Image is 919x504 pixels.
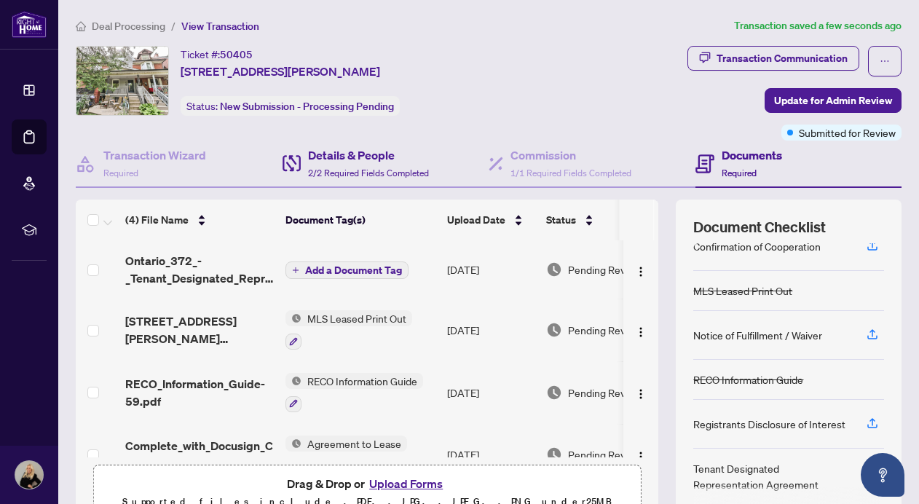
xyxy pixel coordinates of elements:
button: Upload Forms [365,474,447,493]
span: Submitted for Review [799,125,896,141]
button: Logo [629,381,652,404]
div: Confirmation of Cooperation [693,238,821,254]
span: Pending Review [568,322,641,338]
img: Document Status [546,322,562,338]
span: (4) File Name [125,212,189,228]
div: Status: [181,96,400,116]
button: Logo [629,443,652,466]
h4: Commission [510,146,631,164]
div: Tenant Designated Representation Agreement [693,460,849,492]
span: Ontario_372_-_Tenant_Designated_Representation_Agreement_-_Authority_fo.pdf [125,252,274,287]
span: Document Checklist [693,217,826,237]
span: MLS Leased Print Out [301,310,412,326]
div: RECO Information Guide [693,371,803,387]
img: Document Status [546,261,562,277]
span: 2/2 Required Fields Completed [308,168,429,178]
img: Logo [635,326,647,338]
span: home [76,21,86,31]
button: Transaction Communication [687,46,859,71]
span: Required [103,168,138,178]
img: Logo [635,266,647,277]
span: Status [546,212,576,228]
span: Agreement to Lease [301,436,407,452]
span: Required [722,168,757,178]
div: MLS Leased Print Out [693,283,792,299]
span: Upload Date [447,212,505,228]
div: Notice of Fulfillment / Waiver [693,327,822,343]
span: View Transaction [181,20,259,33]
span: Drag & Drop or [287,474,447,493]
button: Add a Document Tag [285,261,409,279]
th: Status [540,200,664,240]
img: Profile Icon [15,461,43,489]
span: plus [292,267,299,274]
button: Status IconAgreement to Lease [285,436,407,475]
span: RECO Information Guide [301,373,423,389]
span: Update for Admin Review [774,89,892,112]
article: Transaction saved a few seconds ago [734,17,902,34]
span: New Submission - Processing Pending [220,100,394,113]
span: Deal Processing [92,20,165,33]
button: Status IconRECO Information Guide [285,373,423,412]
img: Status Icon [285,436,301,452]
div: Ticket #: [181,46,253,63]
h4: Transaction Wizard [103,146,206,164]
img: Logo [635,451,647,462]
img: Document Status [546,446,562,462]
img: Status Icon [285,310,301,326]
span: Pending Review [568,446,641,462]
button: Add a Document Tag [285,261,409,280]
img: IMG-C12328136_1.jpg [76,47,168,115]
span: Complete_with_Docusign_Conf_of_Cooppdf_ATL.pdf [125,437,274,472]
span: [STREET_ADDRESS][PERSON_NAME] [181,63,380,80]
div: Registrants Disclosure of Interest [693,416,845,432]
button: Update for Admin Review [765,88,902,113]
span: Pending Review [568,385,641,401]
td: [DATE] [441,361,540,424]
h4: Details & People [308,146,429,164]
th: (4) File Name [119,200,280,240]
span: Pending Review [568,261,641,277]
span: 50405 [220,48,253,61]
span: Add a Document Tag [305,265,402,275]
th: Document Tag(s) [280,200,441,240]
button: Status IconMLS Leased Print Out [285,310,412,350]
td: [DATE] [441,240,540,299]
img: Status Icon [285,373,301,389]
th: Upload Date [441,200,540,240]
span: 1/1 Required Fields Completed [510,168,631,178]
img: logo [12,11,47,38]
td: [DATE] [441,424,540,487]
span: ellipsis [880,56,890,66]
button: Logo [629,318,652,342]
h4: Documents [722,146,782,164]
button: Logo [629,258,652,281]
td: [DATE] [441,299,540,361]
button: Open asap [861,453,904,497]
img: Document Status [546,385,562,401]
img: Logo [635,388,647,400]
div: Transaction Communication [717,47,848,70]
li: / [171,17,175,34]
span: RECO_Information_Guide-59.pdf [125,375,274,410]
span: [STREET_ADDRESS][PERSON_NAME] REALM.pdf [125,312,274,347]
